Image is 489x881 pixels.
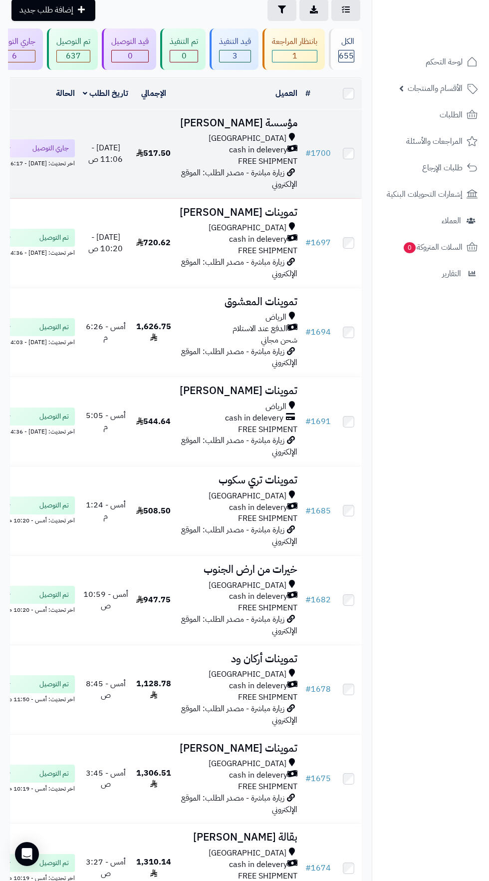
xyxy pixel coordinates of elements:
[403,242,416,254] span: 0
[378,50,483,74] a: لوحة التحكم
[181,435,297,458] span: زيارة مباشرة - مصدر الطلب: الموقع الإلكتروني
[305,326,311,338] span: #
[39,322,69,332] span: تم التوصيل
[136,321,171,344] span: 1,626.75
[220,50,250,62] span: 3
[421,8,480,29] img: logo-2.png
[170,36,198,47] div: تم التنفيذ
[83,588,128,612] span: أمس - 10:59 ص
[158,28,208,70] a: تم التنفيذ 0
[225,413,283,424] span: cash in delevery
[305,147,311,159] span: #
[39,500,69,510] span: تم التوصيل
[305,683,311,695] span: #
[86,410,126,433] span: أمس - 5:05 م
[209,580,286,591] span: [GEOGRAPHIC_DATA]
[233,323,287,335] span: الدفع عند الاستلام
[181,613,297,637] span: زيارة مباشرة - مصدر الطلب: الموقع الإلكتروني
[238,424,297,436] span: FREE SHIPMENT
[378,235,483,259] a: السلات المتروكة0
[86,321,126,344] span: أمس - 6:26 م
[209,848,286,859] span: [GEOGRAPHIC_DATA]
[179,832,297,843] h3: بقالة [PERSON_NAME]
[238,602,297,614] span: FREE SHIPMENT
[378,209,483,233] a: العملاء
[111,36,149,47] div: قيد التوصيل
[305,237,331,249] a: #1697
[229,859,287,871] span: cash in delevery
[209,133,286,144] span: [GEOGRAPHIC_DATA]
[378,103,483,127] a: الطلبات
[141,87,166,99] a: الإجمالي
[112,50,148,62] div: 0
[327,28,364,70] a: الكل655
[136,147,171,159] span: 517.50
[208,28,260,70] a: قيد التنفيذ 3
[338,36,354,47] div: الكل
[181,792,297,816] span: زيارة مباشرة - مصدر الطلب: الموقع الإلكتروني
[179,743,297,754] h3: تموينات [PERSON_NAME]
[305,505,311,517] span: #
[39,412,69,422] span: تم التوصيل
[136,594,171,606] span: 947.75
[179,653,297,665] h3: تموينات أركان ود
[229,770,287,781] span: cash in delevery
[229,591,287,602] span: cash in delevery
[305,862,311,874] span: #
[378,182,483,206] a: إشعارات التحويلات البنكية
[83,87,128,99] a: تاريخ الطلب
[181,167,297,190] span: زيارة مباشرة - مصدر الطلب: الموقع الإلكتروني
[179,296,297,308] h3: تموينات المعشوق
[229,144,287,156] span: cash in delevery
[265,401,286,413] span: الرياض
[378,129,483,153] a: المراجعات والأسئلة
[229,680,287,692] span: cash in delevery
[209,490,286,502] span: [GEOGRAPHIC_DATA]
[136,678,171,701] span: 1,128.78
[57,50,90,62] span: 637
[305,326,331,338] a: #1694
[305,594,331,606] a: #1682
[238,781,297,793] span: FREE SHIPMENT
[56,36,90,47] div: تم التوصيل
[406,134,463,148] span: المراجعات والأسئلة
[272,50,317,62] span: 1
[86,499,126,522] span: أمس - 1:24 م
[265,312,286,323] span: الرياض
[170,50,198,62] span: 0
[86,678,126,701] span: أمس - 8:45 ص
[442,214,461,228] span: العملاء
[179,385,297,397] h3: تموينات [PERSON_NAME]
[442,267,461,281] span: التقارير
[45,28,100,70] a: تم التوصيل 637
[181,703,297,726] span: زيارة مباشرة - مصدر الطلب: الموقع الإلكتروني
[179,117,297,129] h3: مؤسسة [PERSON_NAME]
[261,334,297,346] span: شحن مجاني
[378,156,483,180] a: طلبات الإرجاع
[209,758,286,770] span: [GEOGRAPHIC_DATA]
[305,416,311,428] span: #
[179,474,297,486] h3: تموينات تري سكوب
[229,502,287,513] span: cash in delevery
[39,590,69,600] span: تم التوصيل
[181,524,297,547] span: زيارة مباشرة - مصدر الطلب: الموقع الإلكتروني
[181,256,297,280] span: زيارة مباشرة - مصدر الطلب: الموقع الإلكتروني
[32,143,69,153] span: جاري التوصيل
[238,155,297,167] span: FREE SHIPMENT
[339,50,354,62] span: 655
[39,233,69,243] span: تم التوصيل
[209,222,286,234] span: [GEOGRAPHIC_DATA]
[39,769,69,779] span: تم التوصيل
[39,858,69,868] span: تم التوصيل
[86,856,126,880] span: أمس - 3:27 ص
[260,28,327,70] a: بانتظار المراجعة 1
[305,505,331,517] a: #1685
[136,767,171,791] span: 1,306.51
[209,669,286,680] span: [GEOGRAPHIC_DATA]
[440,108,463,122] span: الطلبات
[86,767,126,791] span: أمس - 3:45 ص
